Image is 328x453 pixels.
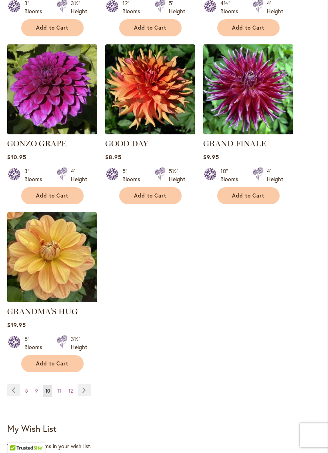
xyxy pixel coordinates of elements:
[7,45,97,135] img: GONZO GRAPE
[36,361,69,367] span: Add to Cart
[21,355,84,373] button: Add to Cart
[71,335,87,351] div: 3½' Height
[7,213,97,303] img: GRANDMA'S HUG
[7,129,97,136] a: GONZO GRAPE
[57,388,61,394] span: 11
[105,45,195,135] img: GOOD DAY
[55,385,63,397] a: 11
[203,129,293,136] a: Grand Finale
[119,20,182,37] button: Add to Cart
[134,193,167,200] span: Add to Cart
[105,154,122,161] span: $8.95
[7,139,66,149] a: GONZO GRAPE
[33,385,40,397] a: 9
[21,20,84,37] button: Add to Cart
[122,168,145,184] div: 5" Blooms
[71,168,87,184] div: 4' Height
[7,443,321,451] div: You have no items in your wish list.
[35,388,38,394] span: 9
[217,20,280,37] button: Add to Cart
[68,388,73,394] span: 12
[105,129,195,136] a: GOOD DAY
[23,385,30,397] a: 8
[232,25,265,32] span: Add to Cart
[66,385,75,397] a: 12
[7,307,78,317] a: GRANDMA'S HUG
[24,168,47,184] div: 3" Blooms
[45,388,50,394] span: 10
[203,139,266,149] a: GRAND FINALE
[7,154,26,161] span: $10.95
[203,154,219,161] span: $9.95
[217,188,280,205] button: Add to Cart
[203,45,293,135] img: Grand Finale
[36,25,69,32] span: Add to Cart
[220,168,243,184] div: 10" Blooms
[7,321,26,329] span: $19.95
[169,168,185,184] div: 5½' Height
[7,297,97,304] a: GRANDMA'S HUG
[24,335,47,351] div: 5" Blooms
[119,188,182,205] button: Add to Cart
[21,188,84,205] button: Add to Cart
[134,25,167,32] span: Add to Cart
[105,139,148,149] a: GOOD DAY
[6,425,28,447] iframe: Launch Accessibility Center
[7,423,56,435] strong: My Wish List
[36,193,69,200] span: Add to Cart
[232,193,265,200] span: Add to Cart
[267,168,283,184] div: 4' Height
[25,388,28,394] span: 8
